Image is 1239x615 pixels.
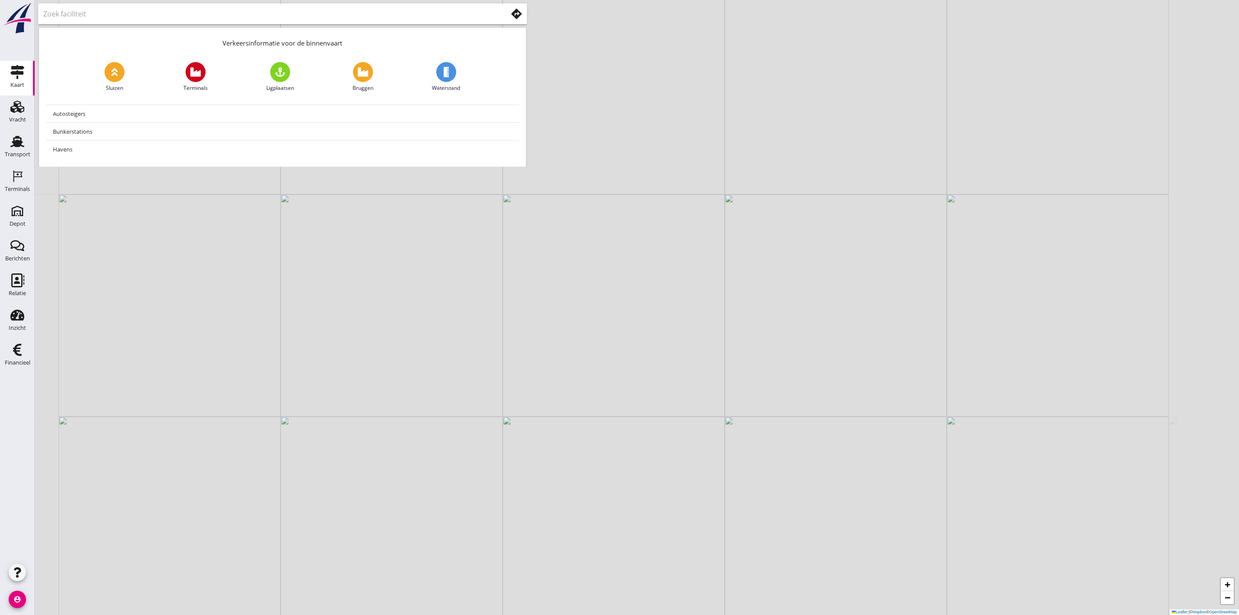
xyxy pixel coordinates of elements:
span: Bruggen [353,84,373,92]
div: Verkeersinformatie voor de binnenvaart [39,28,526,55]
div: Autosteigers [53,109,512,119]
span: + [1225,579,1230,590]
i: account_circle [9,591,26,608]
a: Mapbox [1193,610,1206,614]
span: Ligplaatsen [266,84,294,92]
a: Zoom in [1221,578,1234,591]
span: | [1189,610,1190,614]
span: Waterstand [432,84,460,92]
a: Sluizen [105,62,124,92]
span: Sluizen [106,84,123,92]
a: Waterstand [432,62,460,92]
div: © © [1170,609,1239,615]
div: Inzicht [9,325,26,331]
div: Terminals [5,186,30,192]
div: Financieel [5,360,30,365]
input: Zoek faciliteit [43,7,495,21]
span: − [1225,592,1230,603]
div: Havens [53,144,512,155]
div: Transport [5,151,30,157]
a: OpenStreetMap [1209,610,1237,614]
span: Terminals [183,84,208,92]
div: Bunkerstations [53,126,512,137]
a: Zoom out [1221,591,1234,604]
a: Bruggen [353,62,373,92]
a: Terminals [183,62,208,92]
div: Kaart [10,82,24,88]
a: Ligplaatsen [266,62,294,92]
a: Leaflet [1172,610,1187,614]
div: Vracht [9,117,26,122]
div: Relatie [9,290,26,296]
img: logo-small.a267ee39.svg [2,2,33,34]
div: Depot [10,221,26,227]
div: Berichten [5,256,30,261]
